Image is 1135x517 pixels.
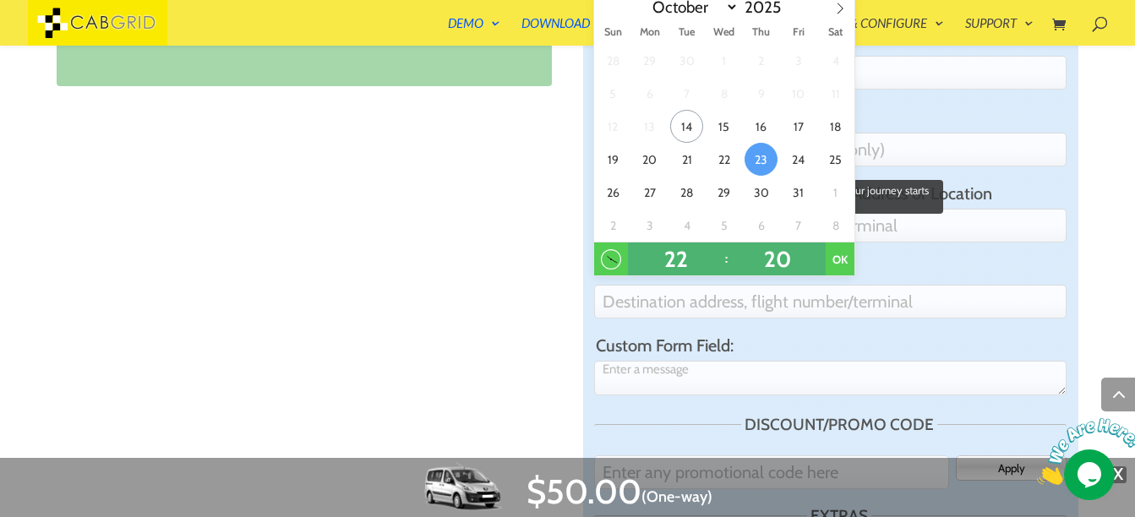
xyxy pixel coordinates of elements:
button: OK [826,242,854,276]
span: November 2, 2025 [597,209,630,242]
span: October 28, 2025 [670,176,703,209]
a: Install & Configure [804,17,944,46]
span: Sat [817,27,854,38]
span: October 4, 2025 [819,44,852,77]
span: Mon [631,27,668,38]
span: October 11, 2025 [819,77,852,110]
span: October 14, 2025 [670,110,703,143]
span: October 1, 2025 [707,44,740,77]
img: Chat attention grabber [7,7,112,73]
span: September 29, 2025 [633,44,666,77]
span: October 12, 2025 [597,110,630,143]
label: Custom Form Field: [594,335,1067,356]
textarea: You can add your own custom form fields (text boxes, buttons, drop-downs, etc.) to the Cab Grid P... [594,361,1067,395]
span: October 21, 2025 [670,143,703,176]
span: October 25, 2025 [819,143,852,176]
legend: Discount/Promo Code [741,415,937,434]
span: Sun [594,27,631,38]
span: October 8, 2025 [707,77,740,110]
span: $ [527,471,546,512]
span: November 7, 2025 [782,209,815,242]
input: Hour [628,242,724,276]
input: Type in code and click the APPLY button to validate the code and apply the discount. [594,455,949,489]
span: Wed [706,27,743,38]
span: Fri [780,27,817,38]
input: Minute [729,242,826,276]
span: October 17, 2025 [782,110,815,143]
span: October 23, 2025 [745,143,778,176]
span: 50.00 [546,471,641,512]
span: October 26, 2025 [597,176,630,209]
span: October 27, 2025 [633,176,666,209]
span: October 18, 2025 [819,110,852,143]
span: November 1, 2025 [819,176,852,209]
span: November 3, 2025 [633,209,666,242]
a: CabGrid Taxi Plugin [28,12,167,30]
span: October 16, 2025 [745,110,778,143]
input: Enter the destination address here [594,285,1067,318]
span: Thu [743,27,780,38]
iframe: chat widget [1030,411,1135,492]
span: October 19, 2025 [597,143,630,176]
span: September 28, 2025 [597,44,630,77]
span: October 30, 2025 [745,176,778,209]
span: October 13, 2025 [633,110,666,143]
span: October 22, 2025 [707,143,740,176]
span: October 2, 2025 [745,44,778,77]
span: October 7, 2025 [670,77,703,110]
span: October 3, 2025 [782,44,815,77]
input: Enter your telephone number [720,133,1065,166]
span: November 6, 2025 [745,209,778,242]
a: Demo [448,17,500,46]
span: October 29, 2025 [707,176,740,209]
span: October 24, 2025 [782,143,815,176]
img: MPV [423,461,503,512]
a: Download [521,17,590,46]
span: Click to switch [641,482,712,512]
span: October 15, 2025 [707,110,740,143]
span: : [724,242,729,275]
span: September 30, 2025 [670,44,703,77]
a: Support [965,17,1034,46]
span: Tue [668,27,706,38]
span: October 10, 2025 [782,77,815,110]
span: October 20, 2025 [633,143,666,176]
span: October 9, 2025 [745,77,778,110]
span: October 5, 2025 [597,77,630,110]
span: October 31, 2025 [782,176,815,209]
button: Apply [956,455,1067,481]
span: November 8, 2025 [819,209,852,242]
span: October 6, 2025 [633,77,666,110]
span: November 4, 2025 [670,209,703,242]
span: November 5, 2025 [707,209,740,242]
